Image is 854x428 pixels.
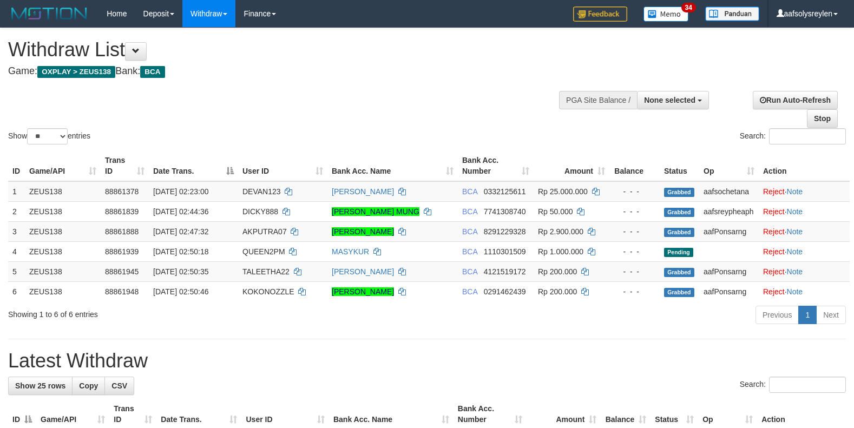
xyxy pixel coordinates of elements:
[740,377,846,393] label: Search:
[332,187,394,196] a: [PERSON_NAME]
[104,377,134,395] a: CSV
[8,201,25,221] td: 2
[614,206,655,217] div: - - -
[573,6,627,22] img: Feedback.jpg
[37,66,115,78] span: OXPLAY > ZEUS138
[614,286,655,297] div: - - -
[242,267,290,276] span: TALEETHA22
[484,267,526,276] span: Copy 4121519172 to clipboard
[101,150,149,181] th: Trans ID: activate to sort column ascending
[153,247,208,256] span: [DATE] 02:50:18
[8,150,25,181] th: ID
[462,267,477,276] span: BCA
[332,247,369,256] a: MASYKUR
[753,91,838,109] a: Run Auto-Refresh
[458,150,534,181] th: Bank Acc. Number: activate to sort column ascending
[105,267,139,276] span: 88861945
[484,247,526,256] span: Copy 1110301509 to clipboard
[105,187,139,196] span: 88861378
[664,248,693,257] span: Pending
[462,207,477,216] span: BCA
[332,227,394,236] a: [PERSON_NAME]
[484,187,526,196] span: Copy 0332125611 to clipboard
[699,201,759,221] td: aafsreypheaph
[8,5,90,22] img: MOTION_logo.png
[8,377,73,395] a: Show 25 rows
[643,6,689,22] img: Button%20Memo.svg
[538,187,588,196] span: Rp 25.000.000
[8,181,25,202] td: 1
[763,207,785,216] a: Reject
[763,227,785,236] a: Reject
[242,247,285,256] span: QUEEN2PM
[664,268,694,277] span: Grabbed
[111,381,127,390] span: CSV
[740,128,846,144] label: Search:
[664,208,694,217] span: Grabbed
[759,201,850,221] td: ·
[559,91,637,109] div: PGA Site Balance /
[462,187,477,196] span: BCA
[25,241,101,261] td: ZEUS138
[8,221,25,241] td: 3
[787,267,803,276] a: Note
[538,207,573,216] span: Rp 50.000
[25,261,101,281] td: ZEUS138
[614,246,655,257] div: - - -
[25,281,101,301] td: ZEUS138
[614,186,655,197] div: - - -
[8,128,90,144] label: Show entries
[538,247,583,256] span: Rp 1.000.000
[699,261,759,281] td: aafPonsarng
[462,247,477,256] span: BCA
[759,281,850,301] td: ·
[705,6,759,21] img: panduan.png
[538,227,583,236] span: Rp 2.900.000
[8,66,559,77] h4: Game: Bank:
[769,128,846,144] input: Search:
[242,227,287,236] span: AKPUTRA07
[699,181,759,202] td: aafsochetana
[25,181,101,202] td: ZEUS138
[759,221,850,241] td: ·
[8,39,559,61] h1: Withdraw List
[25,221,101,241] td: ZEUS138
[153,267,208,276] span: [DATE] 02:50:35
[763,247,785,256] a: Reject
[538,287,577,296] span: Rp 200.000
[484,207,526,216] span: Copy 7741308740 to clipboard
[787,187,803,196] a: Note
[79,381,98,390] span: Copy
[242,187,281,196] span: DEVAN123
[637,91,709,109] button: None selected
[756,306,799,324] a: Previous
[25,201,101,221] td: ZEUS138
[759,261,850,281] td: ·
[153,187,208,196] span: [DATE] 02:23:00
[763,187,785,196] a: Reject
[787,247,803,256] a: Note
[759,241,850,261] td: ·
[332,267,394,276] a: [PERSON_NAME]
[699,281,759,301] td: aafPonsarng
[614,226,655,237] div: - - -
[759,150,850,181] th: Action
[614,266,655,277] div: - - -
[664,288,694,297] span: Grabbed
[763,267,785,276] a: Reject
[763,287,785,296] a: Reject
[609,150,660,181] th: Balance
[242,287,294,296] span: KOKONOZZLE
[8,281,25,301] td: 6
[484,227,526,236] span: Copy 8291229328 to clipboard
[105,207,139,216] span: 88861839
[153,207,208,216] span: [DATE] 02:44:36
[8,350,846,372] h1: Latest Withdraw
[462,287,477,296] span: BCA
[787,287,803,296] a: Note
[105,247,139,256] span: 88861939
[787,227,803,236] a: Note
[681,3,696,12] span: 34
[153,227,208,236] span: [DATE] 02:47:32
[462,227,477,236] span: BCA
